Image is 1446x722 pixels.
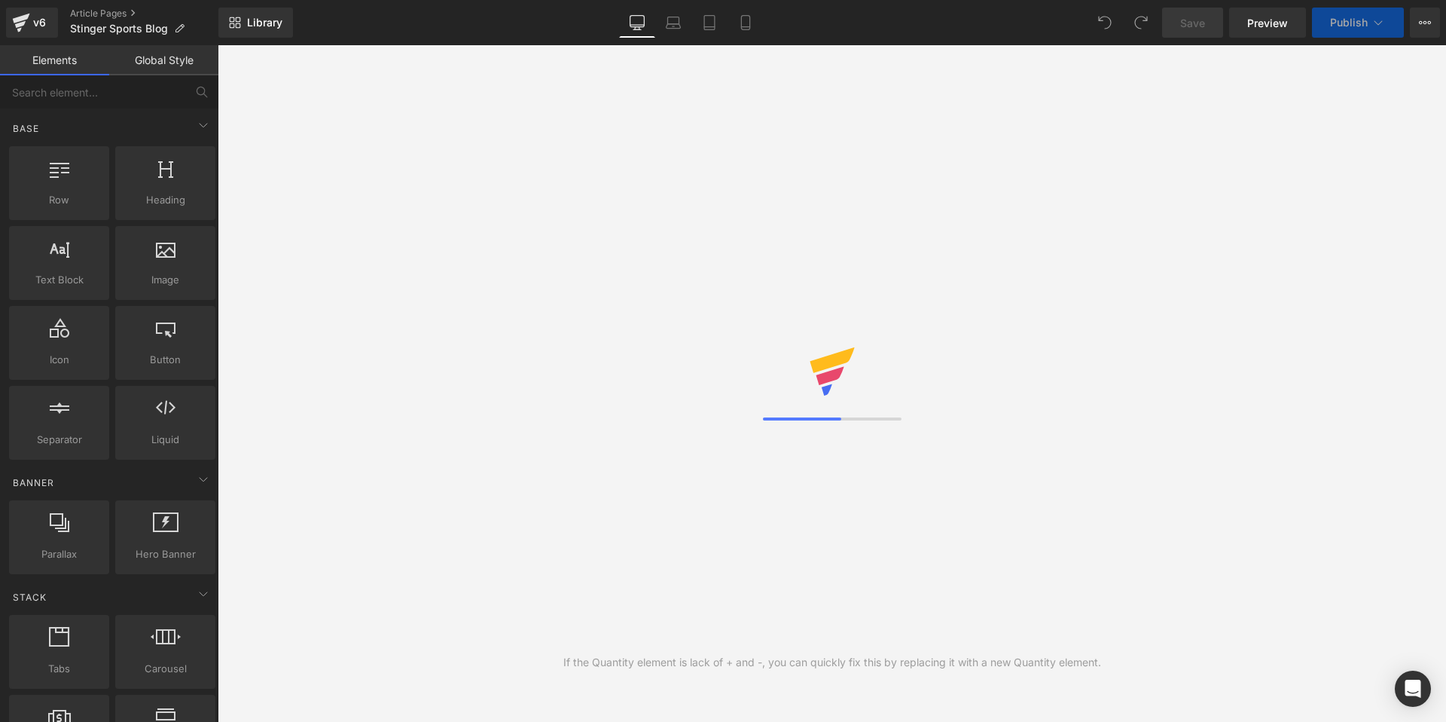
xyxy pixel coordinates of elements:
span: Carousel [120,661,211,677]
span: Preview [1247,15,1288,31]
span: Library [247,16,282,29]
span: Stinger Sports Blog [70,23,168,35]
span: Icon [14,352,105,368]
a: Tablet [691,8,728,38]
div: If the Quantity element is lack of + and -, you can quickly fix this by replacing it with a new Q... [563,654,1101,671]
span: Publish [1330,17,1368,29]
button: Redo [1126,8,1156,38]
button: More [1410,8,1440,38]
span: Stack [11,590,48,604]
a: Article Pages [70,8,218,20]
a: Mobile [728,8,764,38]
span: Liquid [120,432,211,448]
span: Heading [120,192,211,208]
a: Laptop [655,8,691,38]
span: Base [11,121,41,136]
span: Banner [11,476,56,490]
span: Tabs [14,661,105,677]
span: Hero Banner [120,546,211,562]
span: Parallax [14,546,105,562]
span: Text Block [14,272,105,288]
a: New Library [218,8,293,38]
span: Button [120,352,211,368]
span: Row [14,192,105,208]
span: Image [120,272,211,288]
span: Separator [14,432,105,448]
span: Save [1180,15,1205,31]
button: Publish [1312,8,1404,38]
div: Open Intercom Messenger [1395,671,1431,707]
button: Undo [1090,8,1120,38]
a: v6 [6,8,58,38]
a: Global Style [109,45,218,75]
a: Desktop [619,8,655,38]
div: v6 [30,13,49,32]
a: Preview [1229,8,1306,38]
